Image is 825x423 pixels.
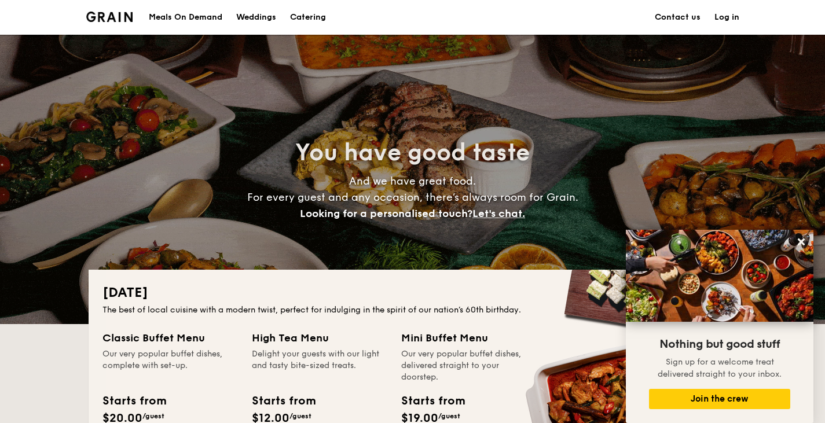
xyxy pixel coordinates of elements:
div: Classic Buffet Menu [102,330,238,346]
div: Our very popular buffet dishes, complete with set-up. [102,348,238,383]
h2: [DATE] [102,284,723,302]
img: Grain [86,12,133,22]
button: Join the crew [649,389,790,409]
span: Let's chat. [472,207,525,220]
div: The best of local cuisine with a modern twist, perfect for indulging in the spirit of our nation’... [102,304,723,316]
button: Close [792,233,811,251]
a: Logotype [86,12,133,22]
div: Starts from [102,392,166,410]
span: /guest [438,412,460,420]
div: High Tea Menu [252,330,387,346]
div: Delight your guests with our light and tasty bite-sized treats. [252,348,387,383]
div: Mini Buffet Menu [401,330,537,346]
span: Nothing but good stuff [659,337,780,351]
div: Starts from [401,392,464,410]
span: Sign up for a welcome treat delivered straight to your inbox. [658,357,782,379]
div: Our very popular buffet dishes, delivered straight to your doorstep. [401,348,537,383]
span: /guest [142,412,164,420]
div: Starts from [252,392,315,410]
img: DSC07876-Edit02-Large.jpeg [626,230,813,322]
span: /guest [289,412,311,420]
